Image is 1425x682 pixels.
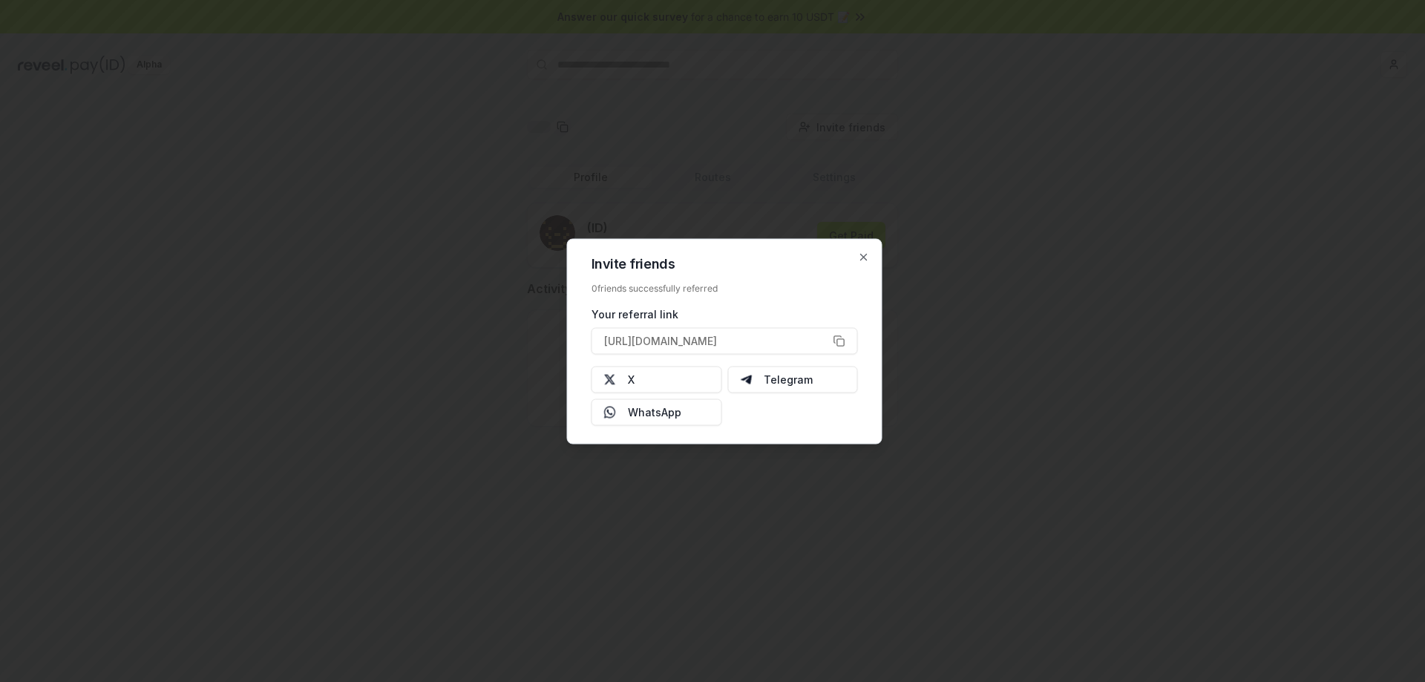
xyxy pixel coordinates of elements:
div: Your referral link [592,306,858,321]
img: Whatsapp [604,406,616,418]
button: [URL][DOMAIN_NAME] [592,327,858,354]
button: WhatsApp [592,399,722,425]
button: Telegram [727,366,858,393]
div: 0 friends successfully referred [592,282,858,294]
span: [URL][DOMAIN_NAME] [604,333,717,349]
h2: Invite friends [592,257,858,270]
img: X [604,373,616,385]
img: Telegram [740,373,752,385]
button: X [592,366,722,393]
